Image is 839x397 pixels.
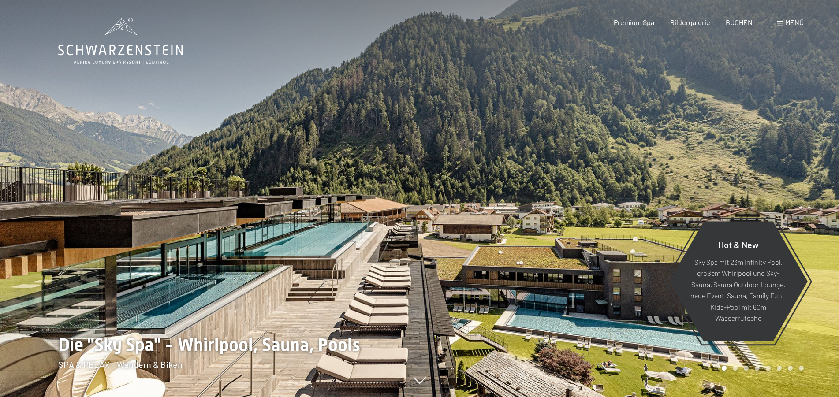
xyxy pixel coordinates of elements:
span: Menü [785,18,804,26]
a: Hot & New Sky Spa mit 23m Infinity Pool, großem Whirlpool und Sky-Sauna, Sauna Outdoor Lounge, ne... [668,221,808,342]
a: Premium Spa [614,18,654,26]
p: Sky Spa mit 23m Infinity Pool, großem Whirlpool und Sky-Sauna, Sauna Outdoor Lounge, neue Event-S... [690,256,786,324]
div: Carousel Page 2 [733,366,738,371]
div: Carousel Page 1 (Current Slide) [722,366,727,371]
a: BUCHEN [726,18,753,26]
div: Carousel Page 8 [799,366,804,371]
div: Carousel Page 3 [744,366,749,371]
div: Carousel Page 6 [777,366,782,371]
span: Hot & New [718,239,759,249]
div: Carousel Pagination [719,366,804,371]
div: Carousel Page 4 [755,366,760,371]
a: Bildergalerie [670,18,710,26]
div: Carousel Page 5 [766,366,771,371]
div: Carousel Page 7 [788,366,793,371]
